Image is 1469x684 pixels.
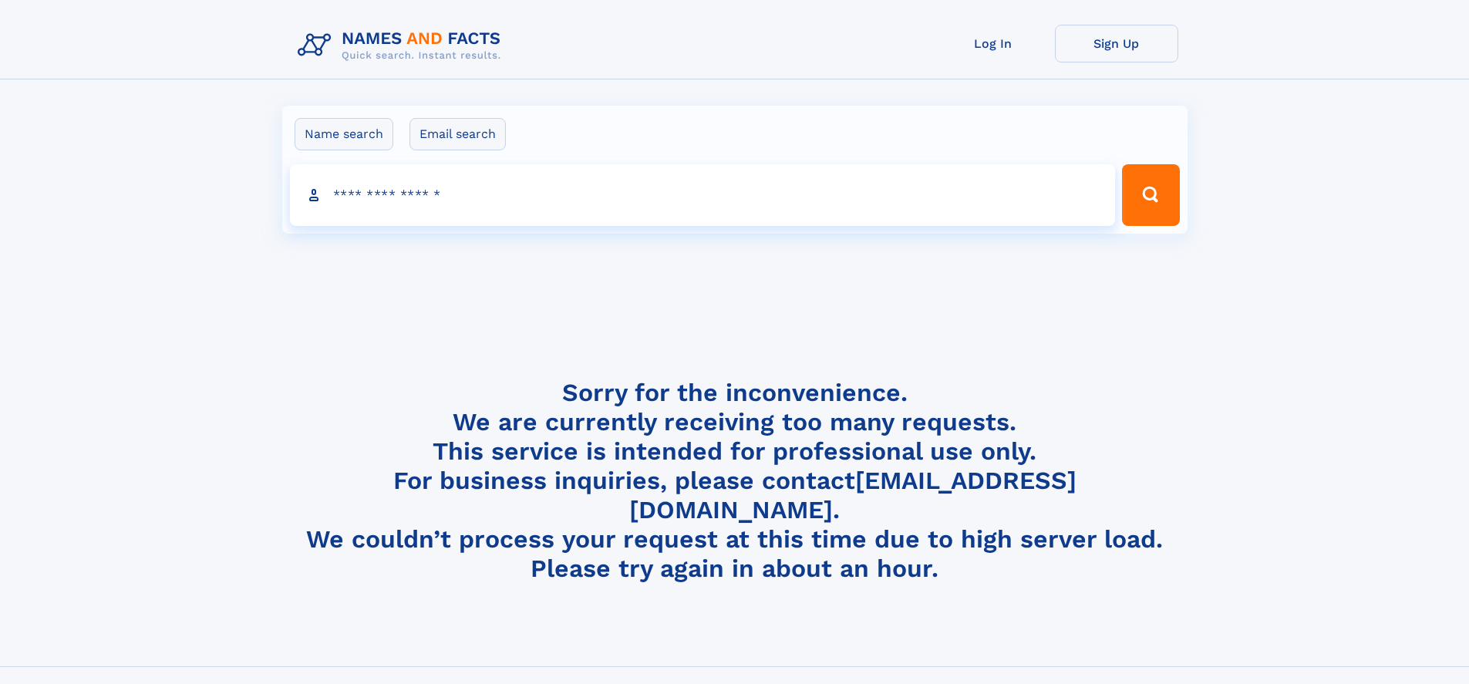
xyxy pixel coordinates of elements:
[1122,164,1179,226] button: Search Button
[1055,25,1178,62] a: Sign Up
[291,25,514,66] img: Logo Names and Facts
[291,378,1178,584] h4: Sorry for the inconvenience. We are currently receiving too many requests. This service is intend...
[629,466,1076,524] a: [EMAIL_ADDRESS][DOMAIN_NAME]
[295,118,393,150] label: Name search
[932,25,1055,62] a: Log In
[290,164,1116,226] input: search input
[409,118,506,150] label: Email search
